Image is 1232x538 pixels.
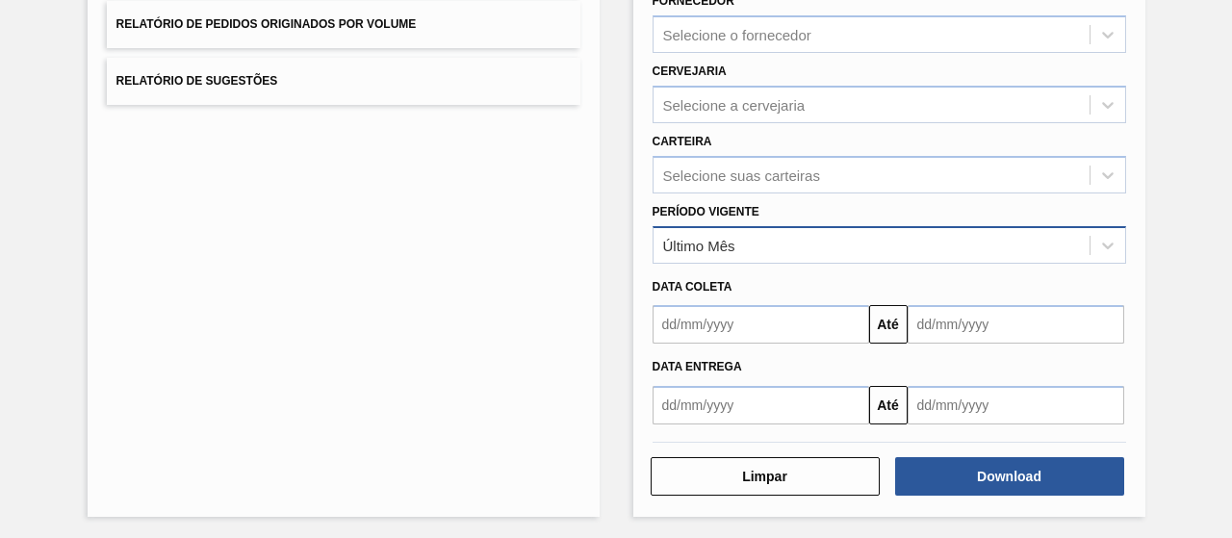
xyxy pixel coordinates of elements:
[653,64,727,78] label: Cervejaria
[908,305,1124,344] input: dd/mm/yyyy
[663,167,820,183] div: Selecione suas carteiras
[869,305,908,344] button: Até
[107,58,580,105] button: Relatório de Sugestões
[653,360,742,373] span: Data Entrega
[663,237,735,253] div: Último Mês
[116,74,278,88] span: Relatório de Sugestões
[107,1,580,48] button: Relatório de Pedidos Originados por Volume
[908,386,1124,424] input: dd/mm/yyyy
[116,17,417,31] span: Relatório de Pedidos Originados por Volume
[653,205,759,218] label: Período Vigente
[653,280,732,294] span: Data coleta
[869,386,908,424] button: Até
[653,135,712,148] label: Carteira
[651,457,880,496] button: Limpar
[663,27,811,43] div: Selecione o fornecedor
[663,96,806,113] div: Selecione a cervejaria
[895,457,1124,496] button: Download
[653,386,869,424] input: dd/mm/yyyy
[653,305,869,344] input: dd/mm/yyyy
